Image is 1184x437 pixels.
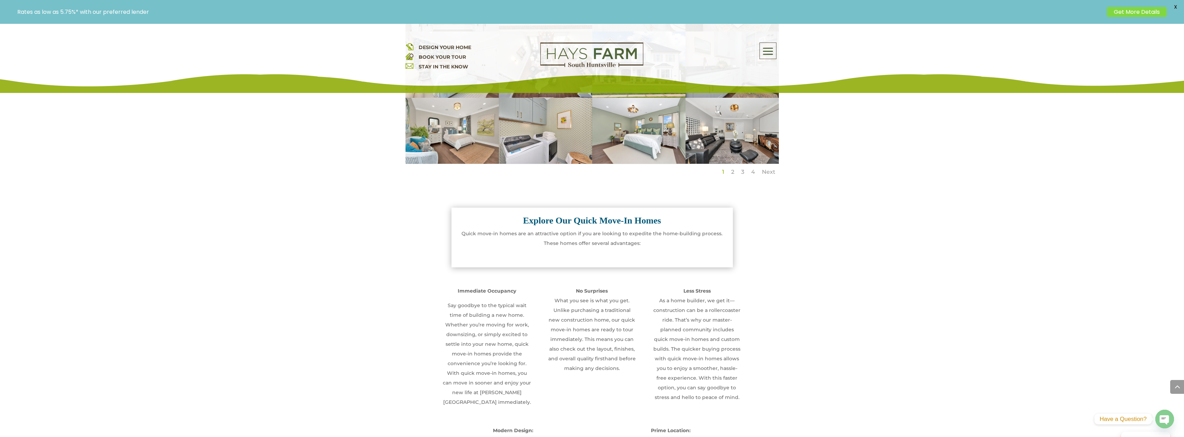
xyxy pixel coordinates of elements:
a: 2 [731,169,734,175]
strong: No Surprises [576,288,608,294]
a: DESIGN YOUR HOME [419,44,471,50]
strong: Prime Location: [651,427,691,434]
img: book your home tour [405,52,413,60]
a: hays farm homes huntsville development [540,63,643,69]
a: Next [762,169,775,175]
img: 2106-Forest-Gate-70-400x284.jpg [592,98,686,164]
img: 2106-Forest-Gate-74-400x284.jpg [405,98,499,164]
a: Get More Details [1107,7,1167,17]
p: What you see is what you get. Unlike purchasing a traditional new construction home, our quick mo... [548,286,636,373]
p: As a home builder, we get it—construction can be a rollercoaster ride. That’s why our master-plan... [653,286,741,402]
p: Rates as low as 5.75%* with our preferred lender [17,9,1103,15]
a: STAY IN THE KNOW [419,64,468,70]
strong: Explore Our Quick Move-In Homes [523,216,661,226]
strong: Less Stress [683,288,711,294]
a: 4 [751,169,755,175]
strong: Immediate Occupancy [458,288,516,294]
img: Logo [540,42,643,67]
p: Say goodbye to the typical wait time of building a new home. Whether you’re moving for work, down... [443,301,531,407]
img: 2106-Forest-Gate-73-400x284.jpg [499,98,592,164]
span: X [1170,2,1181,12]
strong: Modern Design: [493,427,533,434]
a: BOOK YOUR TOUR [419,54,466,60]
a: 1 [722,169,724,175]
a: 3 [741,169,744,175]
img: design your home [405,42,413,50]
p: Quick move-in homes are an attractive option if you are looking to expedite the home-building pro... [460,229,724,253]
img: 2106-Forest-Gate-69-400x284.jpg [686,98,779,164]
